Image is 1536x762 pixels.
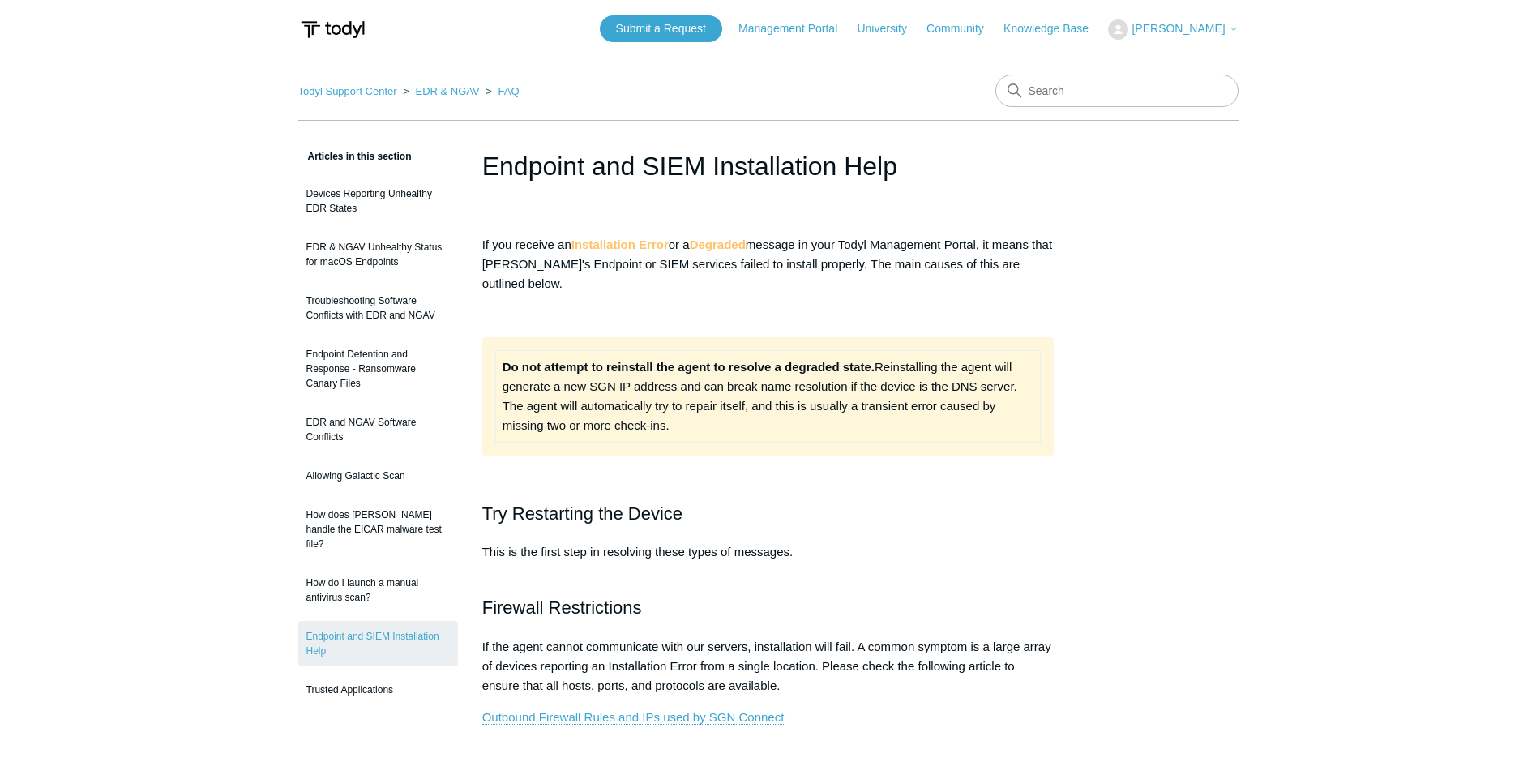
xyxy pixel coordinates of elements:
p: This is the first step in resolving these types of messages. [482,542,1055,581]
a: EDR & NGAV Unhealthy Status for macOS Endpoints [298,232,458,277]
a: How does [PERSON_NAME] handle the EICAR malware test file? [298,499,458,559]
a: Knowledge Base [1003,20,1105,37]
p: If the agent cannot communicate with our servers, installation will fail. A common symptom is a l... [482,637,1055,696]
img: Todyl Support Center Help Center home page [298,15,367,45]
td: Reinstalling the agent will generate a new SGN IP address and can break name resolution if the de... [495,351,1041,443]
strong: Degraded [690,238,746,251]
span: Articles in this section [298,151,412,162]
a: Endpoint Detention and Response - Ransomware Canary Files [298,339,458,399]
a: Outbound Firewall Rules and IPs used by SGN Connect [482,710,785,725]
a: EDR and NGAV Software Conflicts [298,407,458,452]
a: How do I launch a manual antivirus scan? [298,567,458,613]
p: If you receive an or a message in your Todyl Management Portal, it means that [PERSON_NAME]'s End... [482,235,1055,293]
strong: Do not attempt to reinstall the agent to resolve a degraded state. [503,360,875,374]
a: Troubleshooting Software Conflicts with EDR and NGAV [298,285,458,331]
a: Devices Reporting Unhealthy EDR States [298,178,458,224]
input: Search [995,75,1239,107]
a: University [857,20,922,37]
h2: Try Restarting the Device [482,499,1055,528]
a: Trusted Applications [298,674,458,705]
a: Todyl Support Center [298,85,397,97]
button: [PERSON_NAME] [1108,19,1238,40]
h2: Firewall Restrictions [482,593,1055,622]
a: EDR & NGAV [415,85,479,97]
a: Submit a Request [600,15,722,42]
li: FAQ [482,85,519,97]
span: [PERSON_NAME] [1132,22,1225,35]
h1: Endpoint and SIEM Installation Help [482,147,1055,186]
a: Endpoint and SIEM Installation Help [298,621,458,666]
a: Allowing Galactic Scan [298,460,458,491]
a: Management Portal [738,20,854,37]
a: FAQ [498,85,520,97]
li: EDR & NGAV [400,85,482,97]
li: Todyl Support Center [298,85,400,97]
strong: Installation Error [571,238,669,251]
a: Community [926,20,1000,37]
